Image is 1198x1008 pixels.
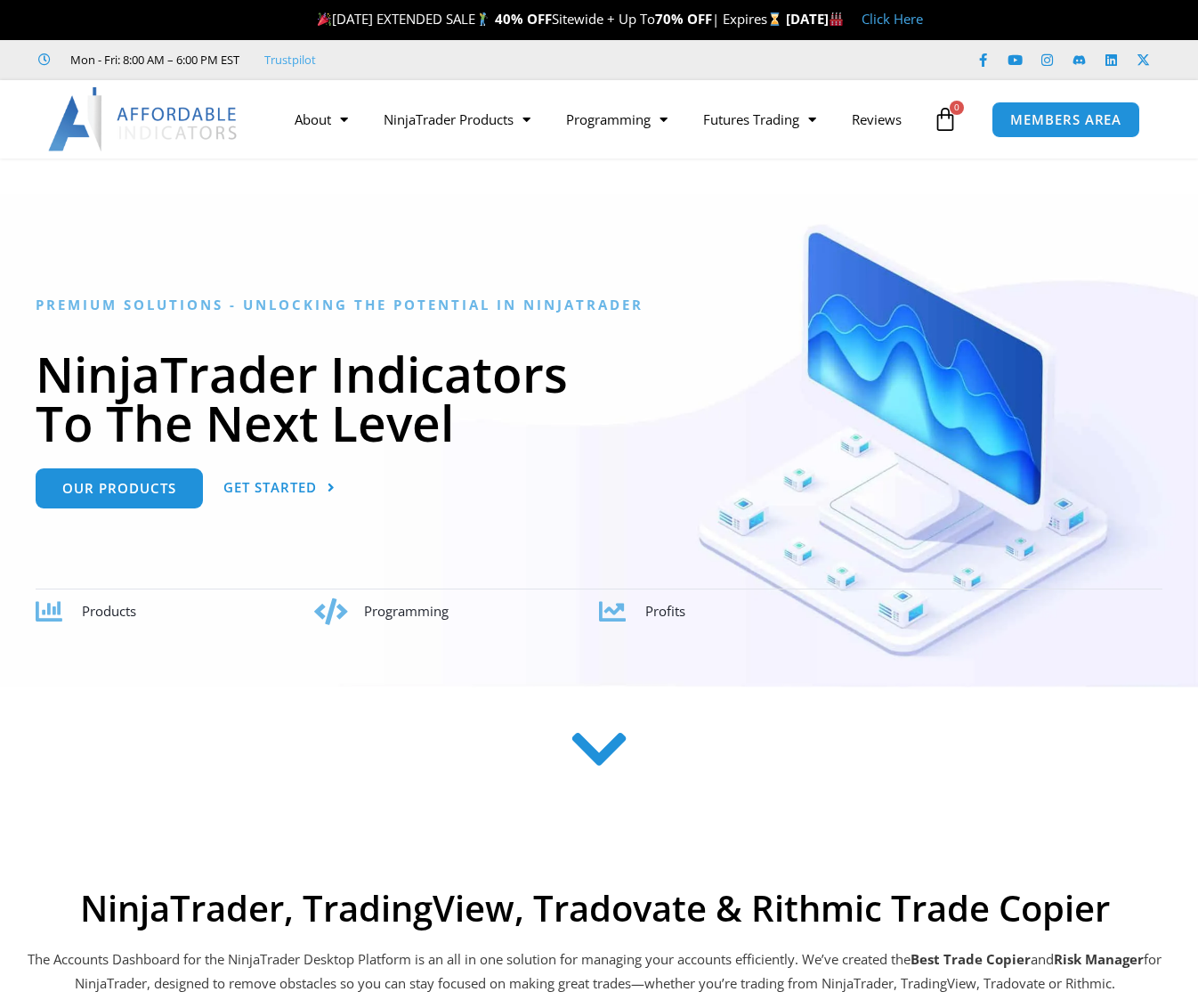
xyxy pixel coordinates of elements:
a: MEMBERS AREA [992,102,1140,138]
img: 🎉 [318,12,331,26]
strong: 70% OFF [655,10,712,28]
a: NinjaTrader Products [366,99,548,140]
strong: 40% OFF [495,10,552,28]
p: The Accounts Dashboard for the NinjaTrader Desktop Platform is an all in one solution for managin... [25,947,1164,997]
span: Products [82,602,136,620]
img: LogoAI | Affordable Indicators – NinjaTrader [48,87,239,151]
span: 0 [950,101,964,115]
span: Programming [364,602,449,620]
a: 0 [906,93,984,145]
span: Profits [645,602,685,620]
span: Mon - Fri: 8:00 AM – 6:00 PM EST [66,49,239,70]
nav: Menu [277,99,928,140]
a: Trustpilot [264,49,316,70]
strong: Risk Manager [1054,950,1144,968]
h6: Premium Solutions - Unlocking the Potential in NinjaTrader [36,297,1162,313]
a: Futures Trading [685,99,834,140]
span: Get Started [223,481,317,494]
h1: NinjaTrader Indicators To The Next Level [36,349,1162,447]
h2: NinjaTrader, TradingView, Tradovate & Rithmic Trade Copier [25,887,1164,930]
a: Reviews [834,99,919,140]
a: Get Started [223,468,336,508]
img: 🏌️‍♂️ [476,12,490,26]
img: 🏭 [830,12,843,26]
a: About [277,99,366,140]
img: ⌛ [768,12,781,26]
span: MEMBERS AREA [1010,113,1121,126]
a: Click Here [862,10,923,28]
b: Best Trade Copier [911,950,1031,968]
strong: [DATE] [786,10,844,28]
span: Our Products [62,482,176,495]
span: [DATE] EXTENDED SALE Sitewide + Up To | Expires [313,10,785,28]
a: Our Products [36,468,203,508]
a: Programming [548,99,685,140]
